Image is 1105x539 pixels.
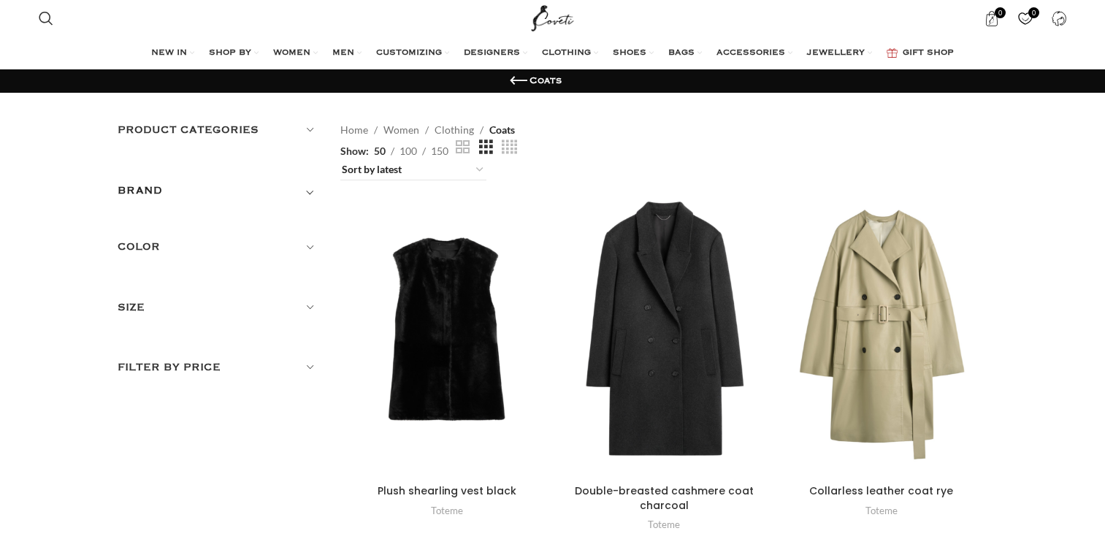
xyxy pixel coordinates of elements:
a: Grid view 2 [456,138,470,156]
h5: Color [118,239,319,255]
a: Women [383,122,419,138]
span: GIFT SHOP [903,47,954,59]
a: WOMEN [273,39,318,68]
a: Toteme [865,504,898,518]
span: WOMEN [273,47,310,59]
span: BAGS [668,47,695,59]
a: Search [31,4,61,33]
a: Site logo [528,11,577,23]
a: BAGS [668,39,702,68]
a: ACCESSORIES [716,39,792,68]
a: MEN [332,39,362,68]
h5: Size [118,299,319,316]
div: Main navigation [31,39,1074,68]
a: DESIGNERS [464,39,527,68]
img: GiftBag [887,48,898,58]
span: 100 [399,145,417,157]
span: SHOP BY [209,47,251,59]
a: Double-breasted cashmere coat charcoal [575,483,754,513]
a: Clothing [435,122,474,138]
a: 100 [394,143,422,159]
a: 50 [369,143,391,159]
span: 50 [374,145,386,157]
a: Toteme [648,518,680,532]
h5: Filter by price [118,359,319,375]
a: GIFT SHOP [887,39,954,68]
a: Grid view 3 [479,138,493,156]
a: CLOTHING [542,39,598,68]
span: SHOES [613,47,646,59]
a: Plush shearling vest black [378,483,516,498]
h5: Product categories [118,122,319,138]
a: JEWELLERY [807,39,872,68]
div: My Wishlist [1010,4,1040,33]
div: Toggle filter [118,182,319,208]
a: CUSTOMIZING [376,39,449,68]
a: Grid view 4 [502,138,517,156]
h5: BRAND [118,183,163,199]
select: Shop order [340,160,486,180]
span: CLOTHING [542,47,591,59]
span: Show [340,143,369,159]
span: NEW IN [151,47,187,59]
a: Double-breasted cashmere coat charcoal [558,180,771,478]
span: Coats [489,122,515,138]
a: 0 [1010,4,1040,33]
a: SHOP BY [209,39,259,68]
span: DESIGNERS [464,47,520,59]
span: MEN [332,47,354,59]
a: 150 [426,143,454,159]
a: Home [340,122,368,138]
a: Toteme [431,504,463,518]
span: ACCESSORIES [716,47,785,59]
span: 0 [1028,7,1039,18]
nav: Breadcrumb [340,122,515,138]
span: 150 [431,145,448,157]
a: SHOES [613,39,654,68]
span: 0 [995,7,1006,18]
span: JEWELLERY [807,47,865,59]
span: CUSTOMIZING [376,47,442,59]
a: Collarless leather coat rye [775,180,988,478]
a: Plush shearling vest black [340,180,554,478]
a: 0 [976,4,1006,33]
h1: Coats [529,74,562,88]
a: NEW IN [151,39,194,68]
a: Go back [508,70,529,92]
a: Collarless leather coat rye [809,483,953,498]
